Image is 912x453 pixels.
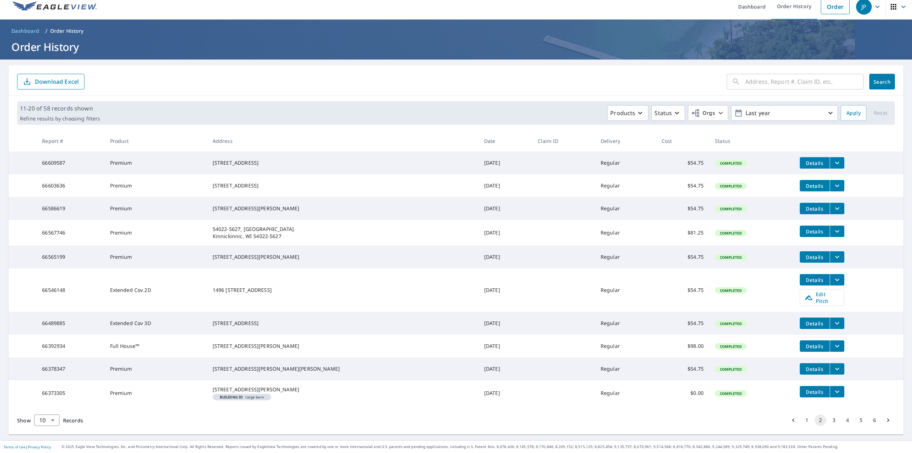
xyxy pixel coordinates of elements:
div: [STREET_ADDRESS] [213,182,473,189]
td: Premium [104,380,207,406]
td: $54.75 [656,246,710,268]
button: Go to previous page [788,415,799,426]
td: [DATE] [478,151,532,174]
span: Show [17,417,31,424]
div: [STREET_ADDRESS][PERSON_NAME] [213,343,473,350]
p: Order History [50,27,84,35]
p: Status [654,109,672,117]
button: Go to next page [882,415,894,426]
td: Regular [595,197,656,220]
td: 66392934 [36,335,104,357]
div: 54022-5627, [GEOGRAPHIC_DATA] Kinnickinnic, WI 54022-5627 [213,226,473,240]
td: 66586619 [36,197,104,220]
p: Refine results by choosing filters [20,115,100,122]
td: [DATE] [478,246,532,268]
button: filesDropdownBtn-66489885 [830,318,844,329]
button: Status [651,105,685,121]
td: [DATE] [478,312,532,335]
button: filesDropdownBtn-66392934 [830,340,844,352]
button: Apply [841,105,866,121]
span: Details [804,182,825,189]
div: 10 [34,410,59,430]
div: [STREET_ADDRESS] [213,320,473,327]
p: Download Excel [35,78,79,86]
span: Completed [716,184,746,189]
button: Search [869,74,895,89]
a: Edit Pitch [800,289,844,306]
span: Completed [716,367,746,372]
td: $54.75 [656,357,710,380]
div: [STREET_ADDRESS][PERSON_NAME] [213,205,473,212]
button: page 2 [815,415,826,426]
span: Details [804,343,825,350]
th: Address [207,130,478,151]
p: Last year [743,107,826,119]
button: detailsBtn-66603636 [800,180,830,191]
td: $54.75 [656,268,710,312]
span: Completed [716,231,746,236]
button: Download Excel [17,74,84,89]
td: $54.75 [656,312,710,335]
td: Premium [104,151,207,174]
span: Details [804,205,825,212]
button: Orgs [688,105,728,121]
span: Details [804,320,825,327]
td: 66489885 [36,312,104,335]
td: [DATE] [478,220,532,246]
a: Terms of Use [4,444,26,449]
td: Premium [104,220,207,246]
td: Premium [104,197,207,220]
td: 66378347 [36,357,104,380]
td: 66373305 [36,380,104,406]
span: Details [804,388,825,395]
span: Completed [716,255,746,260]
p: © 2025 Eagle View Technologies, Inc. and Pictometry International Corp. All Rights Reserved. Repo... [62,444,908,449]
td: $0.00 [656,380,710,406]
td: $98.00 [656,335,710,357]
td: 66567746 [36,220,104,246]
button: filesDropdownBtn-66565199 [830,251,844,263]
button: detailsBtn-66609587 [800,157,830,169]
input: Address, Report #, Claim ID, etc. [745,72,864,92]
span: Details [804,366,825,372]
button: detailsBtn-66378347 [800,363,830,375]
li: / [45,27,47,35]
button: filesDropdownBtn-66586619 [830,203,844,214]
button: Go to page 1 [801,415,813,426]
span: Records [63,417,83,424]
th: Report # [36,130,104,151]
button: detailsBtn-66586619 [800,203,830,214]
td: [DATE] [478,268,532,312]
button: detailsBtn-66567746 [800,226,830,237]
button: Last year [731,105,838,121]
td: $54.75 [656,151,710,174]
td: Regular [595,312,656,335]
span: Completed [716,344,746,349]
td: [DATE] [478,380,532,406]
span: Search [875,78,889,85]
a: Privacy Policy [28,444,51,449]
td: Regular [595,246,656,268]
button: Go to page 4 [842,415,853,426]
span: Completed [716,288,746,293]
td: Regular [595,174,656,197]
td: Regular [595,268,656,312]
nav: pagination navigation [787,415,895,426]
button: detailsBtn-66565199 [800,251,830,263]
button: filesDropdownBtn-66378347 [830,363,844,375]
td: Full House™ [104,335,207,357]
img: EV Logo [13,1,97,12]
button: detailsBtn-66373305 [800,386,830,397]
button: filesDropdownBtn-66546148 [830,274,844,285]
td: $54.75 [656,197,710,220]
td: $54.75 [656,174,710,197]
span: Apply [846,109,861,118]
td: Extended Cov 2D [104,268,207,312]
span: Dashboard [11,27,40,35]
div: [STREET_ADDRESS][PERSON_NAME] [213,386,473,393]
p: Products [610,109,635,117]
th: Claim ID [532,130,595,151]
div: [STREET_ADDRESS][PERSON_NAME][PERSON_NAME] [213,365,473,372]
td: Regular [595,151,656,174]
button: detailsBtn-66489885 [800,318,830,329]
